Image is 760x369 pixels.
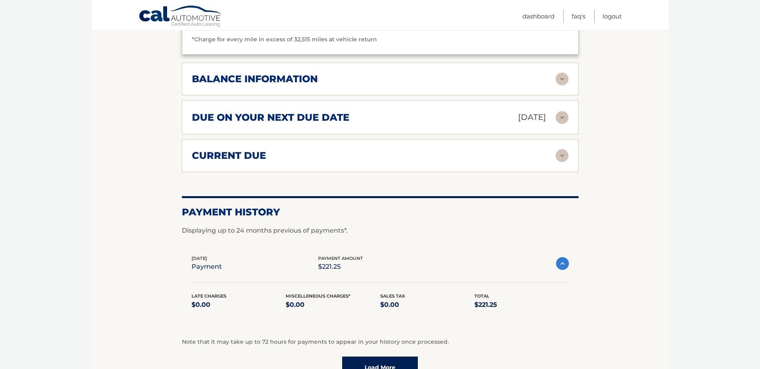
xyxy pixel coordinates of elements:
[192,112,349,124] h2: due on your next due date
[182,337,579,347] p: Note that it may take up to 72 hours for payments to appear in your history once processed.
[318,255,363,261] span: payment amount
[474,299,569,310] p: $221.25
[192,261,222,272] p: payment
[182,206,579,218] h2: Payment History
[286,299,380,310] p: $0.00
[318,261,363,272] p: $221.25
[192,73,318,85] h2: balance information
[572,10,585,23] a: FAQ's
[139,5,223,28] a: Cal Automotive
[192,255,207,261] span: [DATE]
[518,110,546,124] p: [DATE]
[603,10,622,23] a: Logout
[192,150,266,162] h2: current due
[556,73,568,85] img: accordion-rest.svg
[556,111,568,124] img: accordion-rest.svg
[380,299,475,310] p: $0.00
[556,149,568,162] img: accordion-rest.svg
[192,36,377,43] span: *Charge for every mile in excess of 32,515 miles at vehicle return
[192,293,226,299] span: Late Charges
[474,293,490,299] span: Total
[182,226,579,235] p: Displaying up to 24 months previous of payments*.
[286,293,351,299] span: Miscelleneous Charges*
[380,293,405,299] span: Sales Tax
[556,257,569,270] img: accordion-active.svg
[192,299,286,310] p: $0.00
[522,10,554,23] a: Dashboard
